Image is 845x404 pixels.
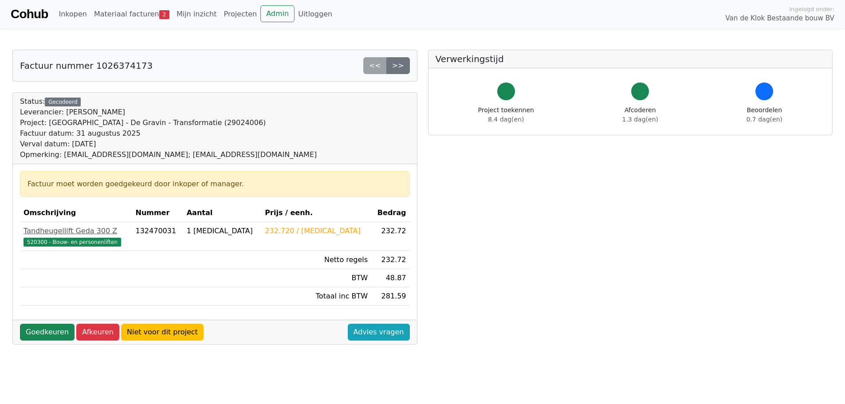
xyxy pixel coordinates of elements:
[20,118,317,128] div: Project: [GEOGRAPHIC_DATA] - De Gravin - Transformatie (29024006)
[55,5,90,23] a: Inkopen
[789,5,834,13] span: Ingelogd onder:
[725,13,834,24] span: Van de Klok Bestaande bouw BV
[261,287,371,306] td: Totaal inc BTW
[371,269,409,287] td: 48.87
[261,269,371,287] td: BTW
[260,5,295,22] a: Admin
[28,179,402,189] div: Factuur moet worden goedgekeurd door inkoper of manager.
[20,96,317,160] div: Status:
[20,139,317,149] div: Verval datum: [DATE]
[24,226,128,247] a: Tandheugellift Geda 300 Z520300 - Bouw- en personenliften
[220,5,260,23] a: Projecten
[261,251,371,269] td: Netto regels
[45,98,81,106] div: Gecodeerd
[371,204,409,222] th: Bedrag
[11,4,48,25] a: Cohub
[265,226,368,236] div: 232.720 / [MEDICAL_DATA]
[488,116,524,123] span: 8.4 dag(en)
[20,128,317,139] div: Factuur datum: 31 augustus 2025
[371,287,409,306] td: 281.59
[622,106,658,124] div: Afcoderen
[20,324,75,341] a: Goedkeuren
[747,106,782,124] div: Beoordelen
[622,116,658,123] span: 1.3 dag(en)
[159,10,169,19] span: 2
[20,149,317,160] div: Opmerking: [EMAIL_ADDRESS][DOMAIN_NAME]; [EMAIL_ADDRESS][DOMAIN_NAME]
[20,107,317,118] div: Leverancier: [PERSON_NAME]
[76,324,119,341] a: Afkeuren
[24,226,128,236] div: Tandheugellift Geda 300 Z
[121,324,204,341] a: Niet voor dit project
[295,5,336,23] a: Uitloggen
[173,5,220,23] a: Mijn inzicht
[348,324,410,341] a: Advies vragen
[20,60,153,71] h5: Factuur nummer 1026374173
[261,204,371,222] th: Prijs / eenh.
[747,116,782,123] span: 0.7 dag(en)
[132,204,183,222] th: Nummer
[371,222,409,251] td: 232.72
[478,106,534,124] div: Project toekennen
[90,5,173,23] a: Materiaal facturen2
[386,57,410,74] a: >>
[187,226,258,236] div: 1 [MEDICAL_DATA]
[24,238,121,247] span: 520300 - Bouw- en personenliften
[436,54,825,64] h5: Verwerkingstijd
[371,251,409,269] td: 232.72
[20,204,132,222] th: Omschrijving
[132,222,183,251] td: 132470031
[183,204,262,222] th: Aantal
